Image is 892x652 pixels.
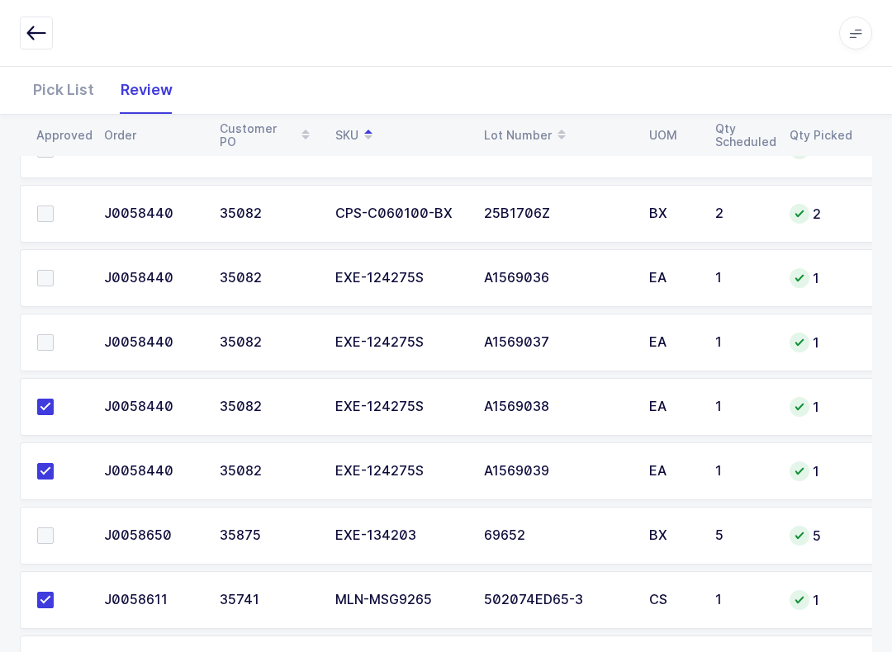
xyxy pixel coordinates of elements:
[484,271,629,286] div: A1569036
[790,268,852,288] div: 1
[715,271,770,286] div: 1
[484,464,629,479] div: A1569039
[484,121,629,149] div: Lot Number
[484,528,629,543] div: 69652
[335,206,464,221] div: CPS-C060100-BX
[790,590,852,610] div: 1
[220,528,316,543] div: 35875
[649,593,695,607] div: CS
[649,464,695,479] div: EA
[790,526,852,546] div: 5
[715,142,770,157] div: 1
[220,593,316,607] div: 35741
[220,335,316,350] div: 35082
[649,271,695,286] div: EA
[104,593,200,607] div: J0058611
[715,122,770,149] div: Qty Scheduled
[484,142,629,157] div: 250508-00009337
[484,593,629,607] div: 502074ED65-3
[104,271,200,286] div: J0058440
[104,206,200,221] div: J0058440
[790,333,852,352] div: 1
[107,66,186,114] div: Review
[649,129,695,142] div: UOM
[335,335,464,350] div: EXE-124275S
[220,206,316,221] div: 35082
[715,593,770,607] div: 1
[715,528,770,543] div: 5
[220,142,316,157] div: 35082
[335,271,464,286] div: EXE-124275S
[649,206,695,221] div: BX
[36,129,84,142] div: Approved
[790,397,852,417] div: 1
[715,464,770,479] div: 1
[104,528,200,543] div: J0058650
[649,528,695,543] div: BX
[649,335,695,350] div: EA
[335,121,464,149] div: SKU
[335,593,464,607] div: MLN-MSG9265
[715,206,770,221] div: 2
[104,335,200,350] div: J0058440
[335,528,464,543] div: EXE-134203
[220,399,316,414] div: 35082
[335,464,464,479] div: EXE-124275S
[484,206,629,221] div: 25B1706Z
[104,142,200,157] div: J0058440
[20,66,107,114] div: Pick List
[104,129,200,142] div: Order
[790,461,852,481] div: 1
[484,335,629,350] div: A1569037
[220,464,316,479] div: 35082
[790,204,852,224] div: 2
[790,129,852,142] div: Qty Picked
[484,399,629,414] div: A1569038
[649,142,695,157] div: CS
[649,399,695,414] div: EA
[715,335,770,350] div: 1
[715,399,770,414] div: 1
[104,399,200,414] div: J0058440
[335,142,464,157] div: CDN-W22371
[335,399,464,414] div: EXE-124275S
[220,121,316,149] div: Customer PO
[104,464,200,479] div: J0058440
[220,271,316,286] div: 35082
